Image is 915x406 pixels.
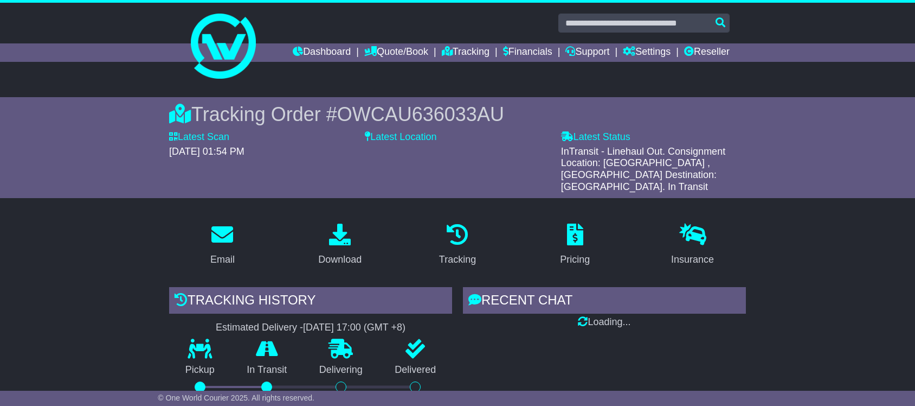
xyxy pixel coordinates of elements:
a: Settings [623,43,671,62]
div: [DATE] 17:00 (GMT +8) [303,322,405,334]
label: Latest Status [561,131,630,143]
div: Tracking [439,252,476,267]
a: Email [203,220,242,271]
a: Financials [503,43,552,62]
div: Insurance [671,252,714,267]
a: Quote/Book [364,43,428,62]
span: InTransit - Linehaul Out. Consignment Location: [GEOGRAPHIC_DATA] , [GEOGRAPHIC_DATA] Destination... [561,146,726,192]
label: Latest Location [365,131,436,143]
a: Pricing [553,220,597,271]
div: RECENT CHAT [463,287,746,316]
p: Delivered [379,364,453,376]
a: Tracking [432,220,483,271]
p: In Transit [231,364,304,376]
p: Delivering [303,364,379,376]
div: Email [210,252,235,267]
div: Download [318,252,362,267]
span: [DATE] 01:54 PM [169,146,244,157]
div: Tracking history [169,287,452,316]
div: Estimated Delivery - [169,322,452,334]
a: Insurance [664,220,721,271]
label: Latest Scan [169,131,229,143]
p: Pickup [169,364,231,376]
a: Support [565,43,609,62]
span: © One World Courier 2025. All rights reserved. [158,394,314,402]
a: Download [311,220,369,271]
a: Tracking [442,43,489,62]
a: Dashboard [293,43,351,62]
span: OWCAU636033AU [337,103,504,125]
div: Loading... [463,316,746,328]
a: Reseller [684,43,730,62]
div: Pricing [560,252,590,267]
div: Tracking Order # [169,103,746,126]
